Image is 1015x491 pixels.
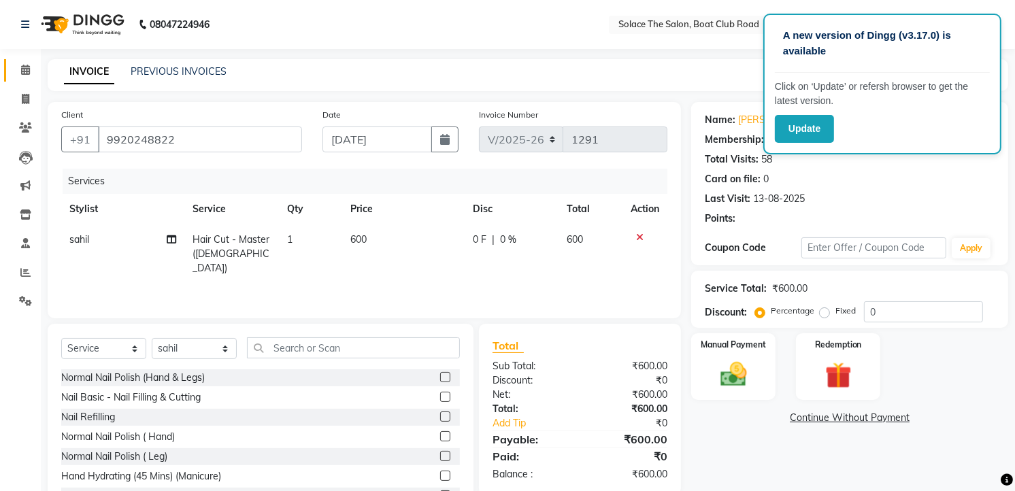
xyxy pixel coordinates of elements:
b: 08047224946 [150,5,210,44]
div: Discount: [482,373,580,388]
div: Membership: [705,133,764,147]
div: ₹600.00 [580,359,678,373]
input: Search by Name/Mobile/Email/Code [98,126,302,152]
img: _cash.svg [712,359,755,390]
div: ₹600.00 [772,282,808,296]
div: 0 [763,172,769,186]
div: Total Visits: [705,152,759,167]
img: logo [35,5,128,44]
input: Search or Scan [247,337,460,358]
th: Disc [465,194,559,224]
div: Normal Nail Polish ( Hand) [61,430,175,444]
div: Balance : [482,467,580,481]
div: Last Visit: [705,192,750,206]
div: Nail Basic - Nail Filling & Cutting [61,390,201,405]
label: Fixed [835,305,856,317]
div: Total: [482,402,580,416]
div: ₹600.00 [580,467,678,481]
div: Nail Refilling [61,410,115,424]
div: 13-08-2025 [753,192,805,206]
a: [PERSON_NAME] [738,113,814,127]
div: Name: [705,113,735,127]
a: Add Tip [482,416,597,430]
div: Payable: [482,431,580,447]
th: Stylist [61,194,184,224]
div: 58 [761,152,772,167]
div: Coupon Code [705,241,801,255]
div: ₹600.00 [580,431,678,447]
button: Update [775,115,834,143]
div: Services [63,169,678,194]
label: Date [322,109,341,121]
div: Points: [705,211,735,226]
th: Action [622,194,667,224]
span: Hair Cut - Master ([DEMOGRAPHIC_DATA]) [193,233,269,274]
div: ₹0 [580,373,678,388]
th: Price [342,194,465,224]
span: 1 [287,233,293,245]
div: Paid: [482,448,580,464]
span: 600 [567,233,583,245]
span: Total [493,339,524,353]
span: | [492,233,495,247]
label: Client [61,109,83,121]
a: PREVIOUS INVOICES [131,65,227,78]
div: Normal Nail Polish ( Leg) [61,450,167,464]
button: +91 [61,126,99,152]
div: Card on file: [705,172,761,186]
div: Hand Hydrating (45 Mins) (Manicure) [61,469,221,484]
th: Service [184,194,279,224]
th: Total [559,194,622,224]
button: Apply [952,238,991,258]
div: Service Total: [705,282,767,296]
th: Qty [279,194,342,224]
span: 0 F [473,233,486,247]
a: INVOICE [64,60,114,84]
p: A new version of Dingg (v3.17.0) is available [783,28,982,58]
label: Invoice Number [479,109,538,121]
label: Percentage [771,305,814,317]
div: ₹0 [597,416,678,430]
input: Enter Offer / Coupon Code [801,237,946,258]
span: 0 % [500,233,516,247]
div: ₹0 [580,448,678,464]
label: Redemption [815,339,862,351]
div: Net: [482,388,580,402]
span: sahil [69,233,89,245]
p: Click on ‘Update’ or refersh browser to get the latest version. [775,80,990,108]
div: ₹600.00 [580,402,678,416]
img: _gift.svg [817,359,860,392]
div: Normal Nail Polish (Hand & Legs) [61,371,205,385]
div: ₹600.00 [580,388,678,402]
a: Continue Without Payment [694,411,1005,425]
div: Discount: [705,305,747,320]
span: 600 [350,233,367,245]
div: Sub Total: [482,359,580,373]
label: Manual Payment [701,339,766,351]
